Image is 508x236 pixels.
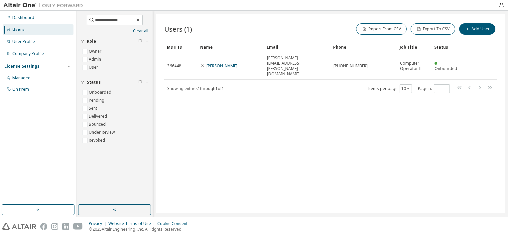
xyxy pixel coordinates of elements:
div: Dashboard [12,15,34,20]
span: Items per page [368,84,412,93]
div: Job Title [400,42,429,52]
label: Bounced [89,120,107,128]
label: Onboarded [89,88,113,96]
div: Users [12,27,25,32]
div: Privacy [89,221,108,226]
img: linkedin.svg [62,223,69,230]
div: Name [200,42,261,52]
img: facebook.svg [40,223,47,230]
button: Export To CSV [411,23,455,35]
span: Users (1) [164,24,192,34]
button: 10 [401,86,410,91]
span: 366448 [167,63,181,69]
label: Revoked [89,136,106,144]
span: Showing entries 1 through 1 of 1 [167,86,224,91]
span: [PERSON_NAME][EMAIL_ADDRESS][PERSON_NAME][DOMAIN_NAME] [267,55,327,77]
button: Add User [459,23,495,35]
span: Role [87,39,96,44]
span: Clear filter [138,80,142,85]
button: Status [81,75,148,90]
label: Admin [89,55,102,63]
div: Phone [333,42,394,52]
img: altair_logo.svg [2,223,36,230]
span: Onboarded [435,66,457,71]
a: Clear all [81,28,148,34]
label: Under Review [89,128,116,136]
a: [PERSON_NAME] [206,63,237,69]
div: On Prem [12,87,29,92]
span: Status [87,80,101,85]
button: Import From CSV [356,23,407,35]
button: Role [81,34,148,49]
div: Cookie Consent [157,221,191,226]
label: Delivered [89,112,108,120]
div: Email [267,42,328,52]
label: User [89,63,99,71]
div: Managed [12,75,31,81]
span: Clear filter [138,39,142,44]
label: Pending [89,96,106,104]
div: User Profile [12,39,35,44]
div: License Settings [4,64,40,69]
div: Status [434,42,462,52]
span: Computer Operator II [400,61,429,71]
div: Company Profile [12,51,44,56]
p: © 2025 Altair Engineering, Inc. All Rights Reserved. [89,226,191,232]
img: instagram.svg [51,223,58,230]
div: Website Terms of Use [108,221,157,226]
img: Altair One [3,2,86,9]
span: [PHONE_NUMBER] [333,63,368,69]
span: Page n. [418,84,450,93]
img: youtube.svg [73,223,83,230]
label: Owner [89,47,103,55]
div: MDH ID [167,42,195,52]
label: Sent [89,104,98,112]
